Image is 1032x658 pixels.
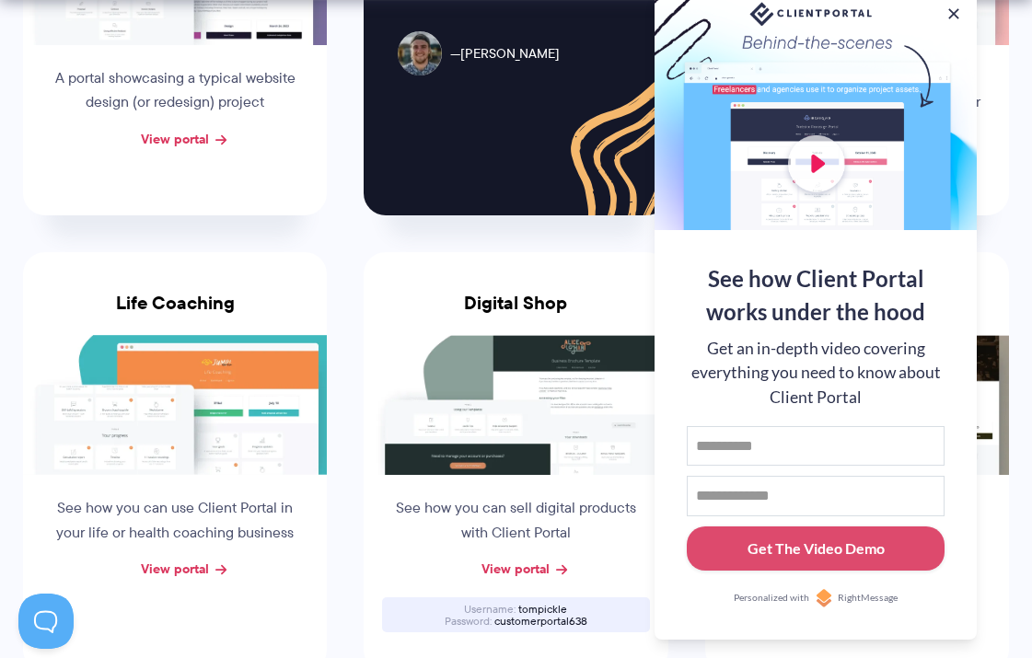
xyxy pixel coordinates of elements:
[18,594,74,649] iframe: Toggle Customer Support
[838,591,898,606] span: RightMessage
[687,526,945,571] button: Get The Video Demo
[450,41,560,65] span: [PERSON_NAME]
[687,262,945,329] div: See how Client Portal works under the hood
[815,589,833,607] img: Personalized with RightMessage
[382,496,649,545] p: See how you can sell digital products with Client Portal
[364,292,667,335] h3: Digital Shop
[41,66,308,115] p: A portal showcasing a typical website design (or redesign) project
[734,591,809,606] span: Personalized with
[494,613,587,629] span: customerportal638
[481,559,550,579] a: View portal
[41,496,308,545] p: See how you can use Client Portal in your life or health coaching business
[464,601,516,617] span: Username
[518,601,567,617] span: tompickle
[23,292,327,335] h3: Life Coaching
[445,613,492,629] span: Password
[141,559,209,579] a: View portal
[687,337,945,410] div: Get an in-depth video covering everything you need to know about Client Portal
[748,537,885,560] div: Get The Video Demo
[687,589,945,607] a: Personalized withRightMessage
[141,129,209,149] a: View portal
